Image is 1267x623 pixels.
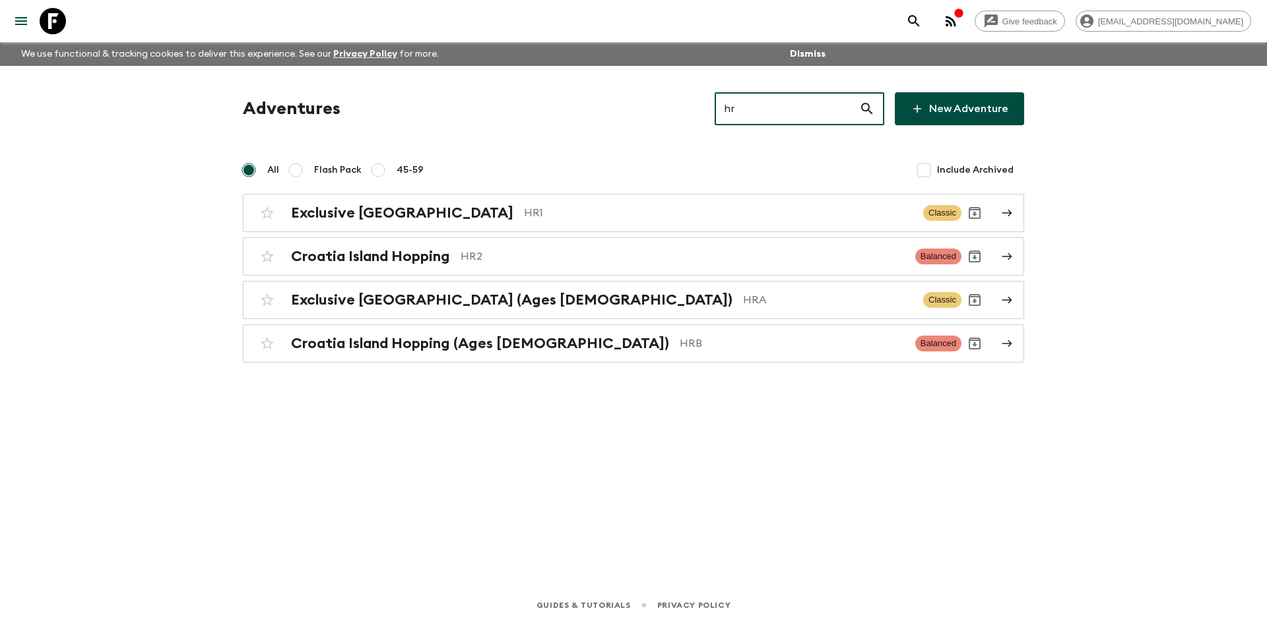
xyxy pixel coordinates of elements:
[937,163,1014,177] span: Include Archived
[657,598,731,612] a: Privacy Policy
[1076,11,1251,32] div: [EMAIL_ADDRESS][DOMAIN_NAME]
[397,163,424,177] span: 45-59
[1091,16,1251,26] span: [EMAIL_ADDRESS][DOMAIN_NAME]
[243,237,1024,276] a: Croatia Island HoppingHR2BalancedArchive
[961,330,988,357] button: Archive
[314,163,362,177] span: Flash Pack
[333,49,397,59] a: Privacy Policy
[8,8,34,34] button: menu
[975,11,1065,32] a: Give feedback
[787,45,829,63] button: Dismiss
[267,163,279,177] span: All
[536,598,631,612] a: Guides & Tutorials
[995,16,1064,26] span: Give feedback
[923,292,961,308] span: Classic
[961,200,988,226] button: Archive
[895,92,1024,125] a: New Adventure
[680,336,905,351] p: HRB
[524,205,913,221] p: HR1
[243,194,1024,232] a: Exclusive [GEOGRAPHIC_DATA]HR1ClassicArchive
[243,281,1024,319] a: Exclusive [GEOGRAPHIC_DATA] (Ages [DEMOGRAPHIC_DATA])HRAClassicArchive
[243,96,341,122] h1: Adventures
[243,324,1024,363] a: Croatia Island Hopping (Ages [DEMOGRAPHIC_DATA])HRBBalancedArchive
[16,42,444,66] p: We use functional & tracking cookies to deliver this experience. See our for more.
[915,249,961,264] span: Balanced
[291,291,732,309] h2: Exclusive [GEOGRAPHIC_DATA] (Ages [DEMOGRAPHIC_DATA])
[901,8,927,34] button: search adventures
[743,292,913,308] p: HRA
[461,249,905,264] p: HR2
[961,287,988,313] button: Archive
[915,336,961,351] span: Balanced
[291,204,513,222] h2: Exclusive [GEOGRAPHIC_DATA]
[961,243,988,270] button: Archive
[715,90,859,127] input: e.g. AR1, Argentina
[291,335,669,352] h2: Croatia Island Hopping (Ages [DEMOGRAPHIC_DATA])
[291,248,450,265] h2: Croatia Island Hopping
[923,205,961,221] span: Classic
